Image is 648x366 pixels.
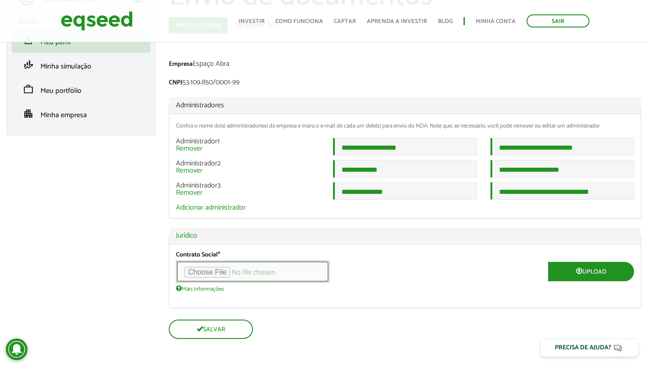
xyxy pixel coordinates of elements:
a: workMeu portfólio [18,84,144,95]
li: Minha empresa [12,101,150,126]
span: apartment [23,108,34,119]
span: Administradores [176,99,224,111]
span: finance_mode [23,59,34,70]
a: Investir [238,18,265,24]
span: 2 [217,157,221,169]
a: apartmentMinha empresa [18,108,144,119]
div: Espaço Abra [169,60,641,70]
a: Remover [176,167,202,174]
a: Captar [334,18,356,24]
div: 53.109.850/0001-99 [169,79,641,88]
span: person [23,35,34,46]
a: Como funciona [275,18,323,24]
a: finance_modeMinha simulação [18,59,144,70]
span: Minha empresa [40,109,87,121]
div: Administrador [169,182,326,197]
label: Empresa [169,61,193,68]
a: Remover [176,189,202,197]
a: Minha conta [476,18,516,24]
button: Upload [548,262,634,281]
li: Meu portfólio [12,77,150,101]
span: work [23,84,34,95]
a: Aprenda a investir [367,18,427,24]
button: Salvar [169,320,253,339]
div: Confira o nome do(s) administrador(es) da empresa e insira o e-mail de cada um dele(s) para envio... [176,123,634,129]
img: EqSeed [61,9,133,33]
span: 3 [217,179,220,192]
div: Administrador [169,160,326,174]
a: Remover [176,145,202,152]
a: Jurídico [176,232,634,239]
a: Adicionar administrador [176,204,246,211]
li: Minha simulação [12,53,150,77]
label: CNPJ [169,80,182,86]
span: 1 [217,135,220,147]
span: Minha simulação [40,60,91,73]
a: Blog [438,18,453,24]
span: Meu portfólio [40,85,81,97]
label: Contrato Social [176,252,220,258]
span: Este campo é obrigatório. [218,250,220,260]
div: Administrador [169,138,326,152]
a: Mais informações [176,285,224,292]
a: Sair [526,14,589,27]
